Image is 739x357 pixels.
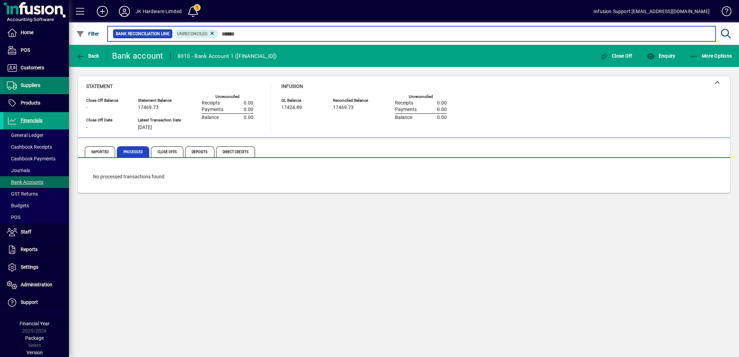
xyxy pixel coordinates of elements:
[333,98,374,103] span: Reconciled Balance
[85,146,115,157] span: Imported
[3,224,69,241] a: Staff
[7,215,20,220] span: POS
[21,118,42,123] span: Financials
[3,200,69,211] a: Budgets
[91,5,113,18] button: Add
[3,176,69,188] a: Bank Accounts
[7,132,43,138] span: General Ledger
[177,31,207,36] span: Unreconciled
[116,30,170,37] span: Bank Reconciliation Line
[244,100,253,106] span: 0.00
[3,165,69,176] a: Journals
[86,105,88,110] span: -
[138,105,159,110] span: 17469.73
[645,50,677,62] button: Enquiry
[281,98,323,103] span: GL Balance
[76,53,99,59] span: Back
[21,264,38,270] span: Settings
[7,203,29,208] span: Budgets
[86,118,128,122] span: Close Off Date
[117,146,149,157] span: Processed
[216,146,255,157] span: Direct Credits
[138,118,181,122] span: Latest Transaction Date
[151,146,183,157] span: Close Offs
[174,29,218,38] mat-chip: Reconciliation Status: Unreconciled
[598,50,634,62] button: Close Off
[437,107,447,112] span: 0.00
[25,335,44,341] span: Package
[437,100,447,106] span: 0.00
[86,125,88,130] span: -
[27,350,43,355] span: Version
[3,59,69,77] a: Customers
[3,294,69,311] a: Support
[3,188,69,200] a: GST Returns
[21,282,52,287] span: Administration
[3,24,69,41] a: Home
[600,53,632,59] span: Close Off
[7,179,43,185] span: Bank Accounts
[244,115,253,120] span: 0.00
[3,77,69,94] a: Suppliers
[215,95,240,99] label: Unreconciled
[21,82,40,88] span: Suppliers
[21,30,33,35] span: Home
[138,98,181,103] span: Statement Balance
[76,31,99,37] span: Filter
[7,156,55,161] span: Cashbook Payments
[647,53,675,59] span: Enquiry
[185,146,214,157] span: Deposits
[21,47,30,53] span: POS
[21,65,44,70] span: Customers
[74,28,101,40] button: Filter
[135,6,182,17] div: JK Hardware Limited
[409,95,433,99] label: Unreconciled
[3,211,69,223] a: POS
[3,259,69,276] a: Settings
[21,229,31,235] span: Staff
[594,6,710,17] div: Infusion Support [EMAIL_ADDRESS][DOMAIN_NAME]
[202,107,223,112] span: Payments
[717,1,730,24] a: Knowledge Base
[138,125,152,130] span: [DATE]
[437,115,447,120] span: 0.00
[395,100,413,106] span: Receipts
[7,168,30,173] span: Journals
[690,53,732,59] span: More Options
[69,50,107,62] app-page-header-button: Back
[20,321,50,326] span: Financial Year
[21,299,38,305] span: Support
[3,129,69,141] a: General Ledger
[3,42,69,59] a: POS
[86,98,128,103] span: Close Off Balance
[202,100,220,106] span: Receipts
[3,95,69,112] a: Products
[244,107,253,112] span: 0.00
[178,51,277,62] div: 8010 - Bank Account 1 ([FINANCIAL_ID])
[113,5,135,18] button: Profile
[112,50,163,61] div: Bank account
[333,105,354,110] span: 17469.73
[3,141,69,153] a: Cashbook Receipts
[3,153,69,165] a: Cashbook Payments
[7,191,38,197] span: GST Returns
[21,100,40,106] span: Products
[688,50,734,62] button: More Options
[21,247,38,252] span: Reports
[74,50,101,62] button: Back
[3,276,69,294] a: Administration
[395,115,412,120] span: Balance
[86,166,722,187] div: No processed transactions found
[7,144,52,150] span: Cashbook Receipts
[281,105,302,110] span: 17424.89
[202,115,219,120] span: Balance
[3,241,69,258] a: Reports
[395,107,417,112] span: Payments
